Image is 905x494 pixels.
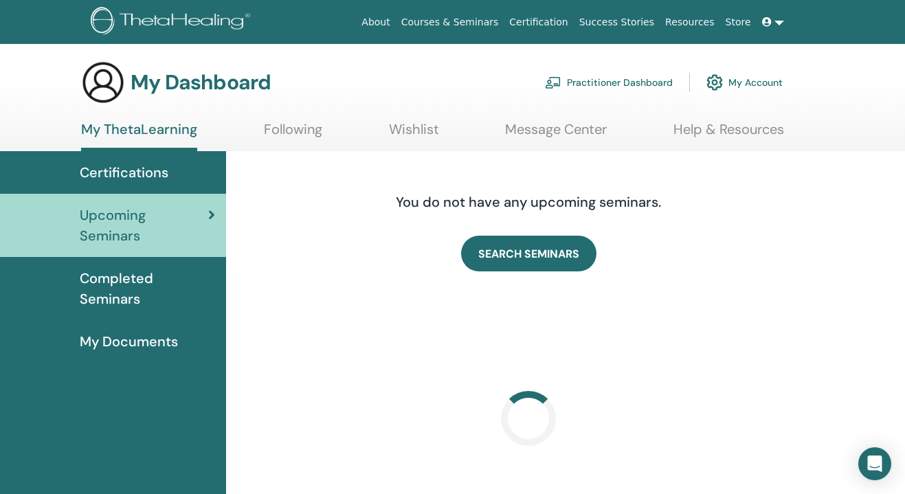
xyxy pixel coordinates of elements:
[505,121,607,148] a: Message Center
[504,10,573,35] a: Certification
[660,10,720,35] a: Resources
[706,71,723,94] img: cog.svg
[673,121,784,148] a: Help & Resources
[264,121,322,148] a: Following
[545,76,561,89] img: chalkboard-teacher.svg
[396,10,504,35] a: Courses & Seminars
[81,121,197,151] a: My ThetaLearning
[545,67,673,98] a: Practitioner Dashboard
[80,268,215,309] span: Completed Seminars
[80,162,168,183] span: Certifications
[312,194,745,210] h4: You do not have any upcoming seminars.
[574,10,660,35] a: Success Stories
[356,10,395,35] a: About
[81,60,125,104] img: generic-user-icon.jpg
[720,10,757,35] a: Store
[80,205,208,246] span: Upcoming Seminars
[389,121,439,148] a: Wishlist
[478,247,579,261] span: SEARCH SEMINARS
[706,67,783,98] a: My Account
[858,447,891,480] div: Open Intercom Messenger
[461,236,596,271] a: SEARCH SEMINARS
[80,331,178,352] span: My Documents
[91,7,255,38] img: logo.png
[131,70,271,95] h3: My Dashboard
